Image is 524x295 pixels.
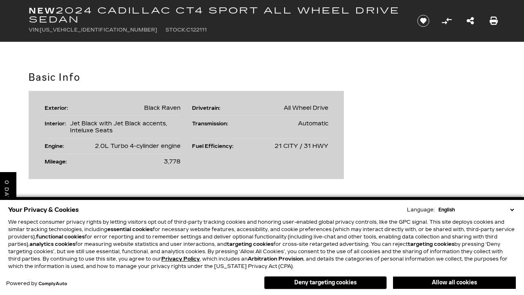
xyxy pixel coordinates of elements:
div: Exterior: [45,104,72,111]
h1: 2024 Cadillac CT4 Sport All Wheel Drive Sedan [29,6,403,24]
span: All Wheel Drive [284,104,328,111]
a: Print this New 2024 Cadillac CT4 Sport All Wheel Drive Sedan [490,15,498,27]
div: Drivetrain: [192,104,224,111]
a: ComplyAuto [38,281,67,286]
strong: essential cookies [107,227,153,232]
strong: analytics cookies [29,241,75,247]
span: 2.0L Turbo 4-cylinder engine [95,143,181,150]
span: Stock: [165,27,186,33]
div: Engine: [45,143,68,150]
strong: Arbitration Provision [248,256,303,262]
span: Jet Black with Jet Black accents, Inteluxe Seats [70,120,167,134]
span: 3,778 [164,158,181,165]
span: C122111 [186,27,207,33]
div: Fuel Efficiency: [192,143,237,150]
div: Powered by [6,281,67,286]
strong: New [29,6,56,16]
button: Allow all cookies [393,277,516,289]
a: Privacy Policy [161,256,200,262]
span: VIN: [29,27,40,33]
h2: Basic Info [29,70,344,85]
div: Transmission: [192,120,232,127]
strong: targeting cookies [227,241,273,247]
div: Language: [407,207,435,212]
div: Interior: [45,120,70,127]
a: Share this New 2024 Cadillac CT4 Sport All Wheel Drive Sedan [467,15,474,27]
button: Deny targeting cookies [264,276,387,289]
span: Automatic [298,120,328,127]
select: Language Select [436,206,516,213]
strong: functional cookies [36,234,85,240]
span: Your Privacy & Cookies [8,204,79,216]
button: Save vehicle [414,14,432,27]
button: Compare vehicle [440,15,453,27]
span: [US_VEHICLE_IDENTIFICATION_NUMBER] [40,27,157,33]
div: Mileage: [45,158,71,165]
strong: targeting cookies [408,241,454,247]
span: 21 CITY / 31 HWY [275,143,328,150]
p: We respect consumer privacy rights by letting visitors opt out of third-party tracking cookies an... [8,218,516,270]
span: Black Raven [144,104,181,111]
